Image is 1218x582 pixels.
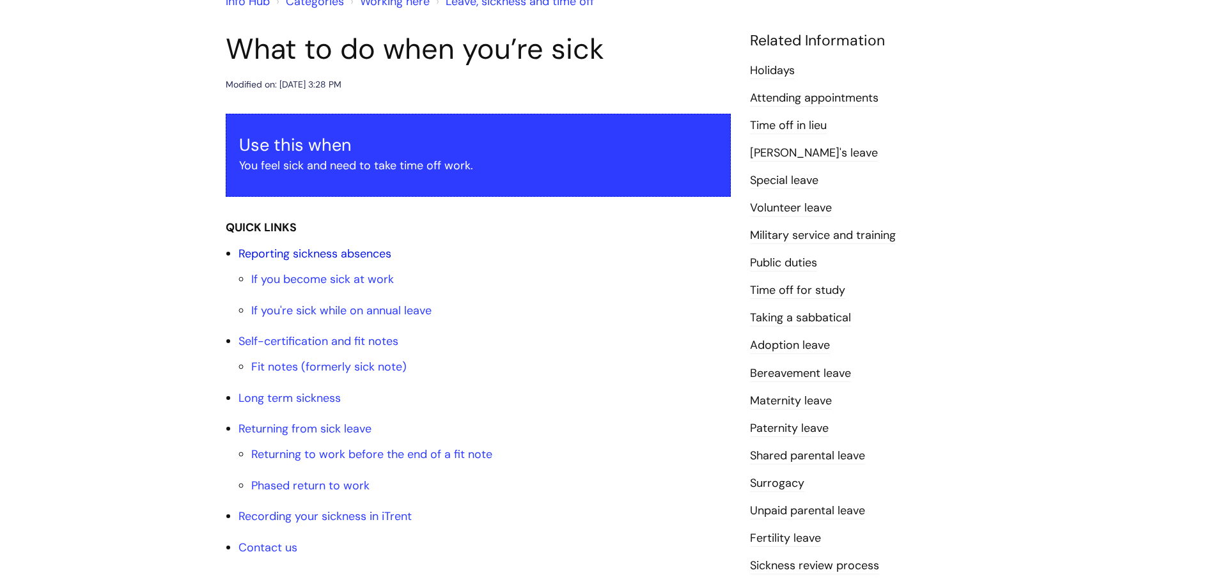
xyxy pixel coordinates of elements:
a: Adoption leave [750,337,830,354]
a: Long term sickness [238,390,341,406]
a: Military service and training [750,227,896,244]
a: If you're sick while on annual leave [251,303,432,318]
a: Phased return to work [251,478,370,493]
a: Holidays [750,63,795,79]
a: Fit notes (formerly sick note) [251,359,407,374]
a: Shared parental leave [750,448,865,464]
a: Returning from sick leave [238,421,371,436]
a: Time off in lieu [750,118,827,134]
a: Bereavement leave [750,365,851,382]
a: Returning to work before the end of a fit note [251,447,492,462]
a: Self-certification and fit notes [238,333,398,349]
a: If you become sick at work [251,272,394,287]
a: Fertility leave [750,530,821,547]
strong: QUICK LINKS [226,220,297,235]
a: Surrogacy [750,475,804,492]
a: Special leave [750,172,818,189]
a: Volunteer leave [750,200,832,217]
a: Time off for study [750,282,845,299]
a: Attending appointments [750,90,878,107]
a: Taking a sabbatical [750,310,851,326]
a: Contact us [238,540,297,555]
a: [PERSON_NAME]'s leave [750,145,878,162]
h3: Use this when [239,135,717,155]
h4: Related Information [750,32,993,50]
p: You feel sick and need to take time off work. [239,155,717,176]
a: Reporting sickness absences [238,246,391,261]
a: Maternity leave [750,393,832,410]
a: Sickness review process [750,558,879,574]
a: Recording your sickness in iTrent [238,509,412,524]
a: Paternity leave [750,420,829,437]
div: Modified on: [DATE] 3:28 PM [226,77,341,93]
a: Unpaid parental leave [750,503,865,519]
h1: What to do when you’re sick [226,32,731,66]
a: Public duties [750,255,817,272]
